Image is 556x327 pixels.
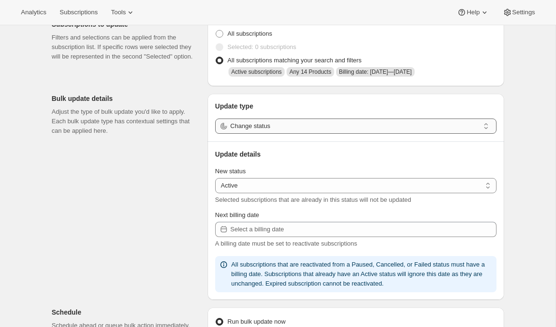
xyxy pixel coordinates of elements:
span: Next billing date [215,211,259,218]
span: Billing date: Sep 9, 2025—Sep 11, 2025 [339,69,412,75]
span: Active subscriptions [231,69,282,75]
span: All subscriptions [228,30,272,37]
span: New status [215,168,246,175]
p: Bulk update details [52,94,200,103]
span: Run bulk update now [228,318,286,325]
span: Subscriptions [60,9,98,16]
button: Tools [105,6,141,19]
p: Update type [215,101,496,111]
button: Analytics [15,6,52,19]
span: Tools [111,9,126,16]
span: A billing date must be set to reactivate subscriptions [215,240,357,247]
p: Filters and selections can be applied from the subscription list. If specific rows were selected ... [52,33,200,61]
button: Subscriptions [54,6,103,19]
span: Any 14 Products [289,69,331,75]
button: Settings [497,6,541,19]
span: Settings [512,9,535,16]
input: Select a billing date [230,222,496,237]
span: Analytics [21,9,46,16]
span: Help [467,9,479,16]
p: All subscriptions that are reactivated from a Paused, Cancelled, or Failed status must have a bil... [231,260,493,288]
span: Selected subscriptions that are already in this status will not be updated [215,196,411,203]
p: Adjust the type of bulk update you'd like to apply. Each bulk update type has contextual settings... [52,107,200,136]
button: Help [451,6,495,19]
span: Selected: 0 subscriptions [228,43,297,50]
p: Schedule [52,307,200,317]
span: All subscriptions matching your search and filters [228,57,362,64]
p: Update details [215,149,496,159]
